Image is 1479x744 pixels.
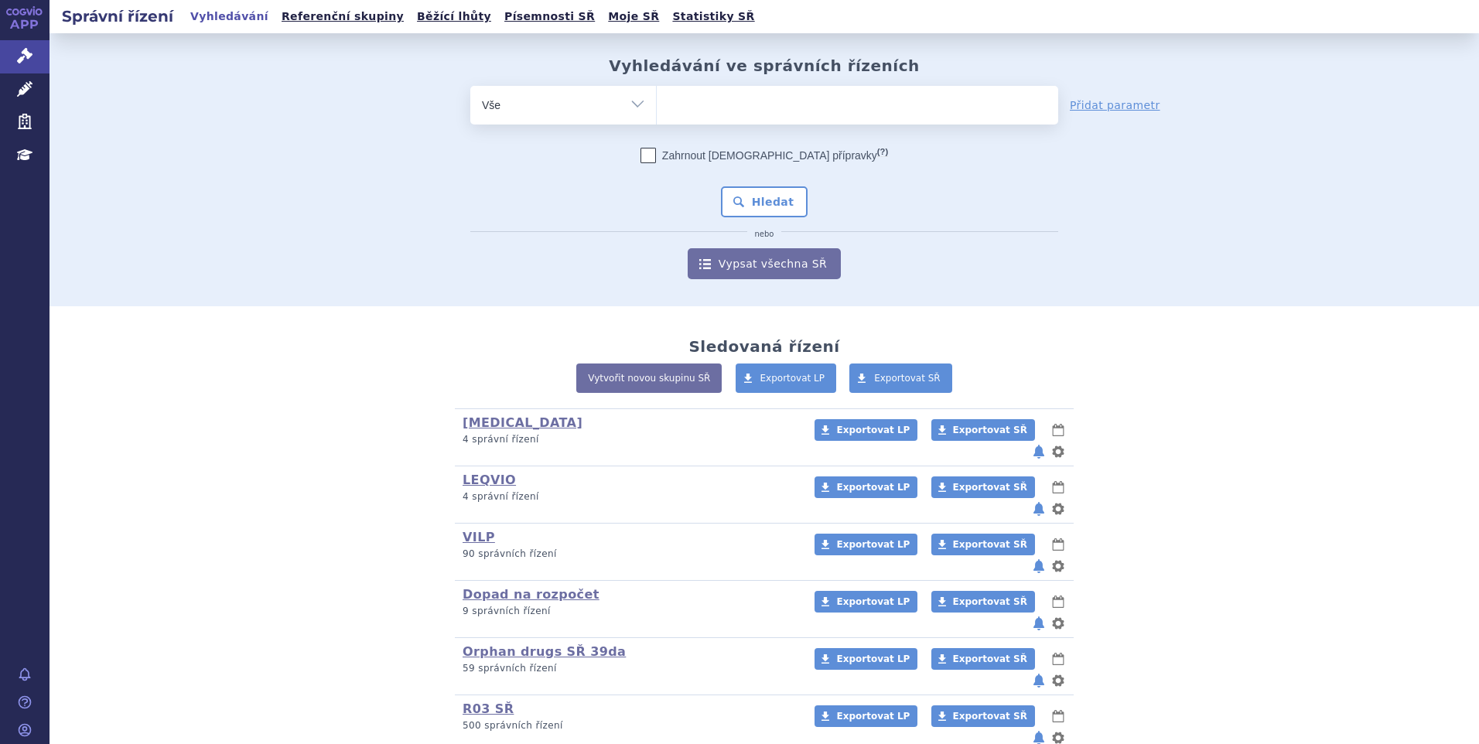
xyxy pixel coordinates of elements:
[1031,557,1047,575] button: notifikace
[463,490,794,503] p: 4 správní řízení
[463,644,626,659] a: Orphan drugs SŘ 39da
[463,548,794,561] p: 90 správních řízení
[1050,650,1066,668] button: lhůty
[1050,592,1066,611] button: lhůty
[609,56,920,75] h2: Vyhledávání ve správních řízeních
[953,711,1027,722] span: Exportovat SŘ
[877,147,888,157] abbr: (?)
[836,425,910,435] span: Exportovat LP
[815,591,917,613] a: Exportovat LP
[815,648,917,670] a: Exportovat LP
[463,719,794,732] p: 500 správních řízení
[931,705,1035,727] a: Exportovat SŘ
[836,711,910,722] span: Exportovat LP
[1050,707,1066,725] button: lhůty
[1050,557,1066,575] button: nastavení
[953,596,1027,607] span: Exportovat SŘ
[815,534,917,555] a: Exportovat LP
[874,373,941,384] span: Exportovat SŘ
[836,654,910,664] span: Exportovat LP
[721,186,808,217] button: Hledat
[849,363,952,393] a: Exportovat SŘ
[953,425,1027,435] span: Exportovat SŘ
[1050,421,1066,439] button: lhůty
[1050,478,1066,497] button: lhůty
[1031,614,1047,633] button: notifikace
[953,482,1027,493] span: Exportovat SŘ
[688,337,839,356] h2: Sledovaná řízení
[186,6,273,27] a: Vyhledávání
[1050,671,1066,690] button: nastavení
[931,419,1035,441] a: Exportovat SŘ
[931,648,1035,670] a: Exportovat SŘ
[463,530,495,544] a: VILP
[815,705,917,727] a: Exportovat LP
[412,6,496,27] a: Běžící lhůty
[463,415,582,430] a: [MEDICAL_DATA]
[463,701,514,716] a: R03 SŘ
[463,587,599,602] a: Dopad na rozpočet
[1050,535,1066,554] button: lhůty
[603,6,664,27] a: Moje SŘ
[747,230,782,239] i: nebo
[953,654,1027,664] span: Exportovat SŘ
[463,473,516,487] a: LEQVIO
[815,419,917,441] a: Exportovat LP
[953,539,1027,550] span: Exportovat SŘ
[736,363,837,393] a: Exportovat LP
[1031,500,1047,518] button: notifikace
[815,476,917,498] a: Exportovat LP
[1050,442,1066,461] button: nastavení
[463,662,794,675] p: 59 správních řízení
[277,6,408,27] a: Referenční skupiny
[463,433,794,446] p: 4 správní řízení
[760,373,825,384] span: Exportovat LP
[931,534,1035,555] a: Exportovat SŘ
[931,591,1035,613] a: Exportovat SŘ
[1031,671,1047,690] button: notifikace
[463,605,794,618] p: 9 správních řízení
[50,5,186,27] h2: Správní řízení
[1050,614,1066,633] button: nastavení
[1031,442,1047,461] button: notifikace
[576,363,722,393] a: Vytvořit novou skupinu SŘ
[931,476,1035,498] a: Exportovat SŘ
[836,539,910,550] span: Exportovat LP
[500,6,599,27] a: Písemnosti SŘ
[688,248,841,279] a: Vypsat všechna SŘ
[668,6,759,27] a: Statistiky SŘ
[1050,500,1066,518] button: nastavení
[1070,97,1160,113] a: Přidat parametr
[836,596,910,607] span: Exportovat LP
[640,148,888,163] label: Zahrnout [DEMOGRAPHIC_DATA] přípravky
[836,482,910,493] span: Exportovat LP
